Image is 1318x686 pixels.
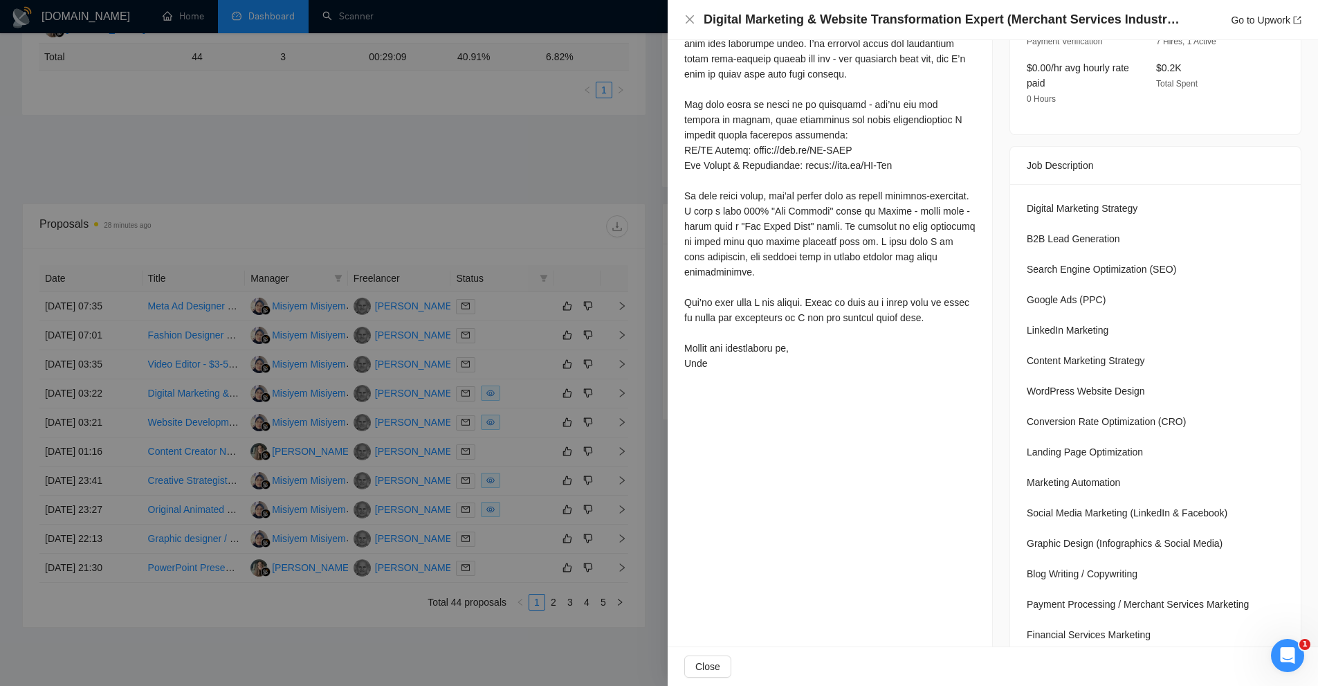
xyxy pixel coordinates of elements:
[1293,16,1301,24] span: export
[684,14,695,25] span: close
[1027,147,1284,184] div: Job Description
[684,656,731,678] button: Close
[1027,37,1102,46] span: Payment Verification
[695,659,720,674] span: Close
[704,11,1181,28] h4: Digital Marketing & Website Transformation Expert (Merchant Services Industry Experience Preferred)
[1156,37,1216,46] span: 7 Hires, 1 Active
[1156,62,1182,73] span: $0.2K
[1299,639,1310,650] span: 1
[1231,15,1301,26] a: Go to Upworkexport
[1271,639,1304,672] iframe: Intercom live chat
[1156,79,1198,89] span: Total Spent
[684,14,695,26] button: Close
[1027,62,1129,89] span: $0.00/hr avg hourly rate paid
[1027,201,1284,642] div: Digital Marketing Strategy B2B Lead Generation Search Engine Optimization (SEO) Google Ads (PPC) ...
[1027,94,1056,104] span: 0 Hours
